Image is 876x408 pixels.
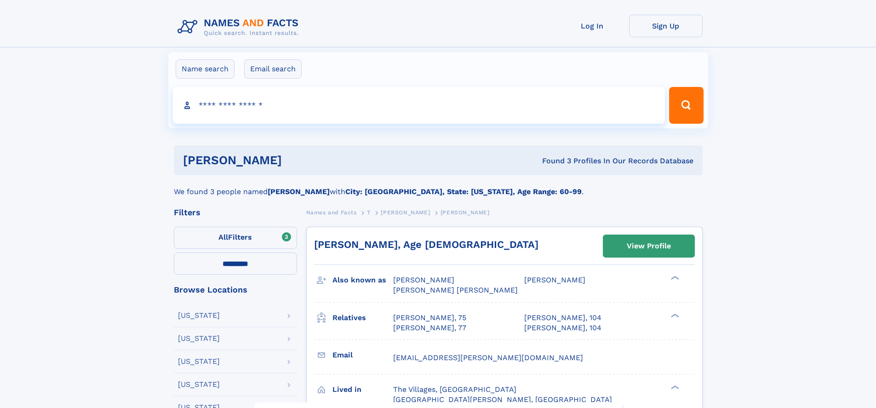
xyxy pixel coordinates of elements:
[381,207,430,218] a: [PERSON_NAME]
[629,15,703,37] a: Sign Up
[244,59,302,79] label: Email search
[441,209,490,216] span: [PERSON_NAME]
[174,208,297,217] div: Filters
[393,276,454,284] span: [PERSON_NAME]
[345,187,582,196] b: City: [GEOGRAPHIC_DATA], State: [US_STATE], Age Range: 60-99
[174,175,703,197] div: We found 3 people named with .
[183,155,412,166] h1: [PERSON_NAME]
[306,207,357,218] a: Names and Facts
[393,385,516,394] span: The Villages, [GEOGRAPHIC_DATA]
[627,236,671,257] div: View Profile
[669,384,680,390] div: ❯
[178,358,220,365] div: [US_STATE]
[669,275,680,281] div: ❯
[178,312,220,319] div: [US_STATE]
[173,87,665,124] input: search input
[669,312,680,318] div: ❯
[393,286,518,294] span: [PERSON_NAME] [PERSON_NAME]
[314,239,538,250] a: [PERSON_NAME], Age [DEMOGRAPHIC_DATA]
[555,15,629,37] a: Log In
[603,235,694,257] a: View Profile
[174,227,297,249] label: Filters
[332,272,393,288] h3: Also known as
[393,313,466,323] a: [PERSON_NAME], 75
[174,15,306,40] img: Logo Names and Facts
[332,382,393,397] h3: Lived in
[332,347,393,363] h3: Email
[524,313,601,323] a: [PERSON_NAME], 104
[268,187,330,196] b: [PERSON_NAME]
[393,395,612,404] span: [GEOGRAPHIC_DATA][PERSON_NAME], [GEOGRAPHIC_DATA]
[393,323,466,333] a: [PERSON_NAME], 77
[367,209,371,216] span: T
[393,353,583,362] span: [EMAIL_ADDRESS][PERSON_NAME][DOMAIN_NAME]
[367,207,371,218] a: T
[412,156,693,166] div: Found 3 Profiles In Our Records Database
[176,59,235,79] label: Name search
[381,209,430,216] span: [PERSON_NAME]
[524,276,585,284] span: [PERSON_NAME]
[178,335,220,342] div: [US_STATE]
[332,310,393,326] h3: Relatives
[178,381,220,388] div: [US_STATE]
[669,87,703,124] button: Search Button
[524,323,601,333] a: [PERSON_NAME], 104
[174,286,297,294] div: Browse Locations
[218,233,228,241] span: All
